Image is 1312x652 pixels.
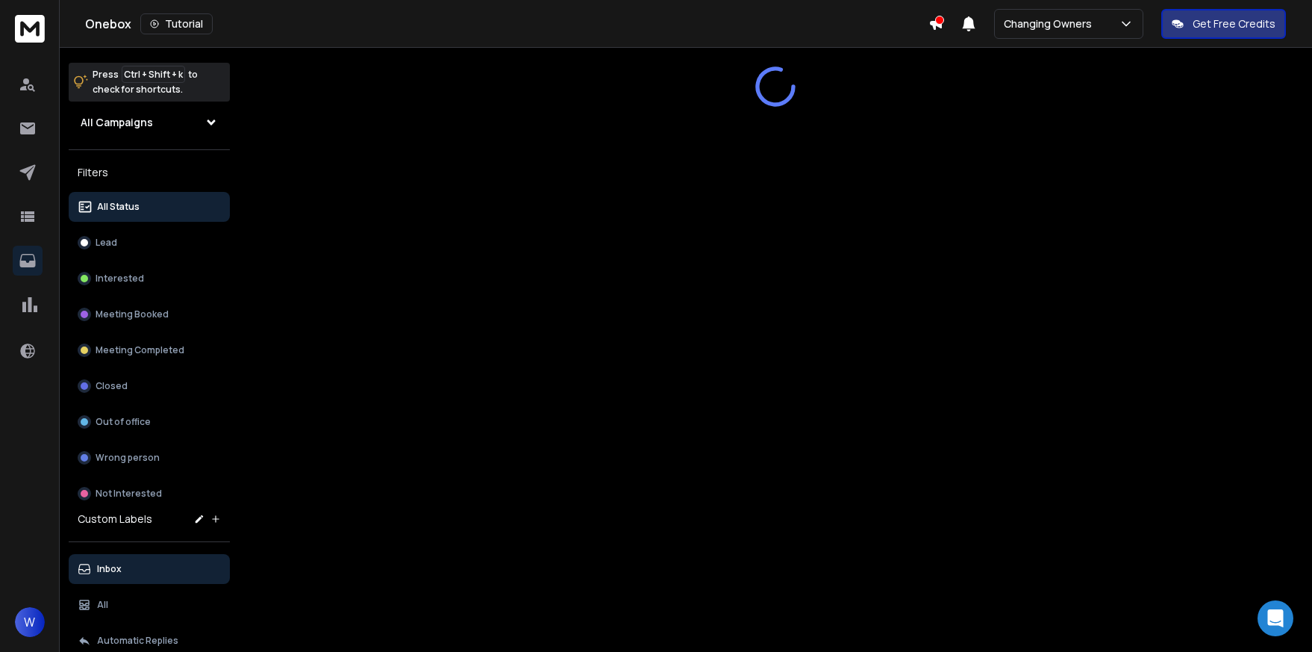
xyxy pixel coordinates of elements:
[96,488,162,500] p: Not Interested
[69,407,230,437] button: Out of office
[122,66,185,83] span: Ctrl + Shift + k
[69,335,230,365] button: Meeting Completed
[69,590,230,620] button: All
[1258,600,1293,636] div: Open Intercom Messenger
[1193,16,1275,31] p: Get Free Credits
[1004,16,1098,31] p: Changing Owners
[96,452,160,464] p: Wrong person
[97,201,140,213] p: All Status
[69,479,230,509] button: Not Interested
[1161,9,1286,39] button: Get Free Credits
[69,264,230,294] button: Interested
[96,344,184,356] p: Meeting Completed
[140,13,213,34] button: Tutorial
[69,108,230,137] button: All Campaigns
[78,512,152,527] h3: Custom Labels
[96,237,117,249] p: Lead
[96,380,128,392] p: Closed
[69,443,230,473] button: Wrong person
[96,273,144,285] p: Interested
[69,299,230,329] button: Meeting Booked
[69,162,230,183] h3: Filters
[69,371,230,401] button: Closed
[69,228,230,258] button: Lead
[15,607,45,637] button: W
[81,115,153,130] h1: All Campaigns
[97,563,122,575] p: Inbox
[97,635,178,647] p: Automatic Replies
[69,554,230,584] button: Inbox
[96,416,151,428] p: Out of office
[69,192,230,222] button: All Status
[97,599,108,611] p: All
[93,67,198,97] p: Press to check for shortcuts.
[96,308,169,320] p: Meeting Booked
[85,13,928,34] div: Onebox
